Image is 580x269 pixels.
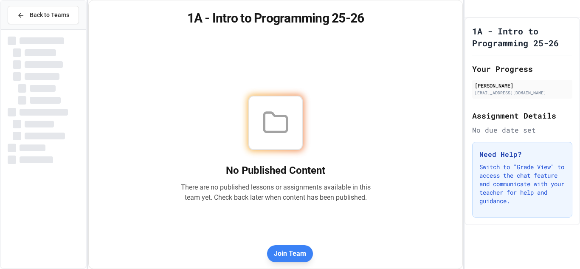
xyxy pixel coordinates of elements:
span: Back to Teams [30,11,69,20]
h1: 1A - Intro to Programming 25-26 [99,11,453,26]
button: Join Team [267,245,313,262]
h2: No Published Content [180,164,371,177]
h2: Your Progress [472,63,572,75]
button: Back to Teams [8,6,79,24]
h3: Need Help? [479,149,565,159]
h1: 1A - Intro to Programming 25-26 [472,25,572,49]
h2: Assignment Details [472,110,572,122]
div: No due date set [472,125,572,135]
div: [EMAIL_ADDRESS][DOMAIN_NAME] [475,90,570,96]
p: There are no published lessons or assignments available in this team yet. Check back later when c... [180,182,371,203]
div: [PERSON_NAME] [475,82,570,89]
p: Switch to "Grade View" to access the chat feature and communicate with your teacher for help and ... [479,163,565,205]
